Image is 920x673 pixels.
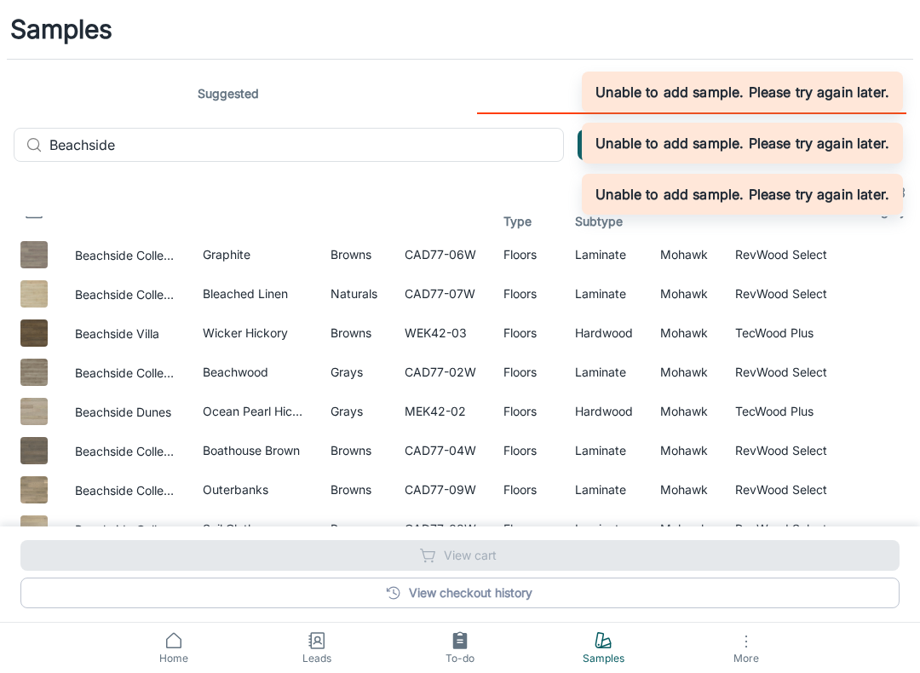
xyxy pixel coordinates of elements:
[317,470,391,509] td: Browns
[317,235,391,274] td: Browns
[317,392,391,431] td: Grays
[391,235,490,274] td: CAD77-06W
[189,313,317,353] td: Wicker Hickory
[490,313,561,353] td: Floors
[256,651,378,666] span: Leads
[75,285,175,304] button: Beachside Collective
[490,274,561,313] td: Floors
[189,235,317,274] td: Graphite
[75,325,159,343] button: Beachside Villa
[722,313,841,353] td: TecWood Plus
[317,313,391,353] td: Browns
[75,364,175,383] button: Beachside Collective
[675,623,818,673] button: More
[561,353,647,392] td: Laminate
[189,509,317,549] td: Sail Cloth
[391,431,490,470] td: CAD77-04W
[490,509,561,549] td: Floors
[189,431,317,470] td: Boathouse Brown
[647,431,722,470] td: Mohawk
[561,470,647,509] td: Laminate
[189,470,317,509] td: Outerbanks
[102,623,245,673] a: Home
[722,392,841,431] td: TecWood Plus
[75,481,175,500] button: Beachside Collective
[317,274,391,313] td: Naturals
[391,313,490,353] td: WEK42-03
[561,392,647,431] td: Hardwood
[391,470,490,509] td: CAD77-09W
[647,235,722,274] td: Mohawk
[722,235,841,274] td: RevWood Select
[490,235,561,274] td: Floors
[20,578,900,608] a: View checkout history
[490,470,561,509] td: Floors
[477,73,906,114] a: Catalog
[189,392,317,431] td: Ocean Pearl Hickory
[595,184,889,204] h6: Unable to add sample. Please try again later.
[647,392,722,431] td: Mohawk
[317,431,391,470] td: Browns
[49,128,564,162] input: Search
[561,235,647,274] td: Laminate
[10,10,112,49] h1: Samples
[75,442,175,461] button: Beachside Collective
[532,623,675,673] a: Samples
[647,470,722,509] td: Mohawk
[399,651,521,666] span: To-do
[490,431,561,470] td: Floors
[317,509,391,549] td: Browns
[722,431,841,470] td: RevWood Select
[647,313,722,353] td: Mohawk
[542,651,664,666] span: Samples
[75,246,175,265] button: Beachside Collective
[245,623,388,673] a: Leads
[595,82,889,102] h6: Unable to add sample. Please try again later.
[189,353,317,392] td: Beachwood
[561,274,647,313] td: Laminate
[647,509,722,549] td: Mohawk
[561,431,647,470] td: Laminate
[490,353,561,392] td: Floors
[189,274,317,313] td: Bleached Linen
[595,133,889,153] h6: Unable to add sample. Please try again later.
[75,403,171,422] button: Beachside Dunes
[317,353,391,392] td: Grays
[388,623,532,673] a: To-do
[722,353,841,392] td: RevWood Select
[647,353,722,392] td: Mohawk
[561,509,647,549] td: Laminate
[722,509,841,549] td: RevWood Select
[561,313,647,353] td: Hardwood
[14,73,443,114] a: Suggested
[391,274,490,313] td: CAD77-07W
[391,353,490,392] td: CAD77-02W
[75,521,175,539] button: Beachside Collective
[490,392,561,431] td: Floors
[647,274,722,313] td: Mohawk
[578,129,610,160] button: Open QR code scanner
[722,274,841,313] td: RevWood Select
[685,652,808,664] span: More
[112,651,235,666] span: Home
[391,509,490,549] td: CAD77-08W
[391,392,490,431] td: MEK42-02
[722,470,841,509] td: RevWood Select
